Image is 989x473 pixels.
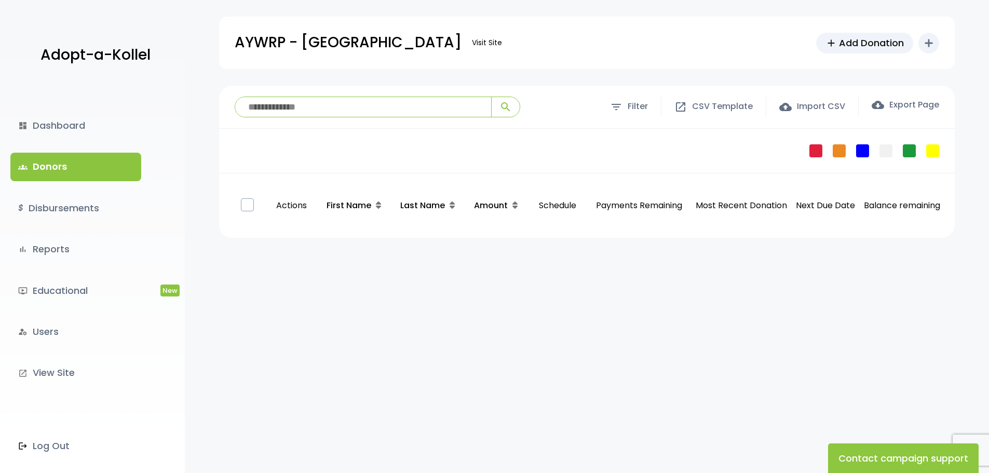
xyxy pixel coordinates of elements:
[18,163,28,172] span: groups
[474,199,508,211] span: Amount
[18,327,28,336] i: manage_accounts
[10,318,141,346] a: manage_accountsUsers
[864,198,940,213] p: Balance remaining
[400,199,445,211] span: Last Name
[692,99,753,114] span: CSV Template
[467,33,507,53] a: Visit Site
[10,112,141,140] a: dashboardDashboard
[269,188,313,224] p: Actions
[923,37,935,49] i: add
[491,97,520,117] button: search
[872,99,939,111] label: Export Page
[533,188,582,224] p: Schedule
[10,359,141,387] a: launchView Site
[18,369,28,378] i: launch
[235,30,462,56] p: AYWRP - [GEOGRAPHIC_DATA]
[327,199,371,211] span: First Name
[825,37,837,49] span: add
[35,30,151,80] a: Adopt-a-Kollel
[10,432,141,460] a: Log Out
[18,201,23,216] i: $
[10,153,141,181] a: groupsDonors
[499,101,512,113] span: search
[10,194,141,222] a: $Disbursements
[797,99,845,114] span: Import CSV
[839,36,904,50] span: Add Donation
[160,285,180,296] span: New
[674,101,687,113] span: open_in_new
[10,277,141,305] a: ondemand_videoEducationalNew
[10,235,141,263] a: bar_chartReports
[610,101,622,113] span: filter_list
[18,245,28,254] i: bar_chart
[795,198,856,213] p: Next Due Date
[918,33,939,53] button: add
[779,101,792,113] span: cloud_upload
[591,188,687,224] p: Payments Remaining
[40,42,151,68] p: Adopt-a-Kollel
[816,33,913,53] a: addAdd Donation
[696,198,787,213] p: Most Recent Donation
[872,99,884,111] span: cloud_download
[18,121,28,130] i: dashboard
[828,443,979,473] button: Contact campaign support
[18,286,28,295] i: ondemand_video
[628,99,648,114] span: Filter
